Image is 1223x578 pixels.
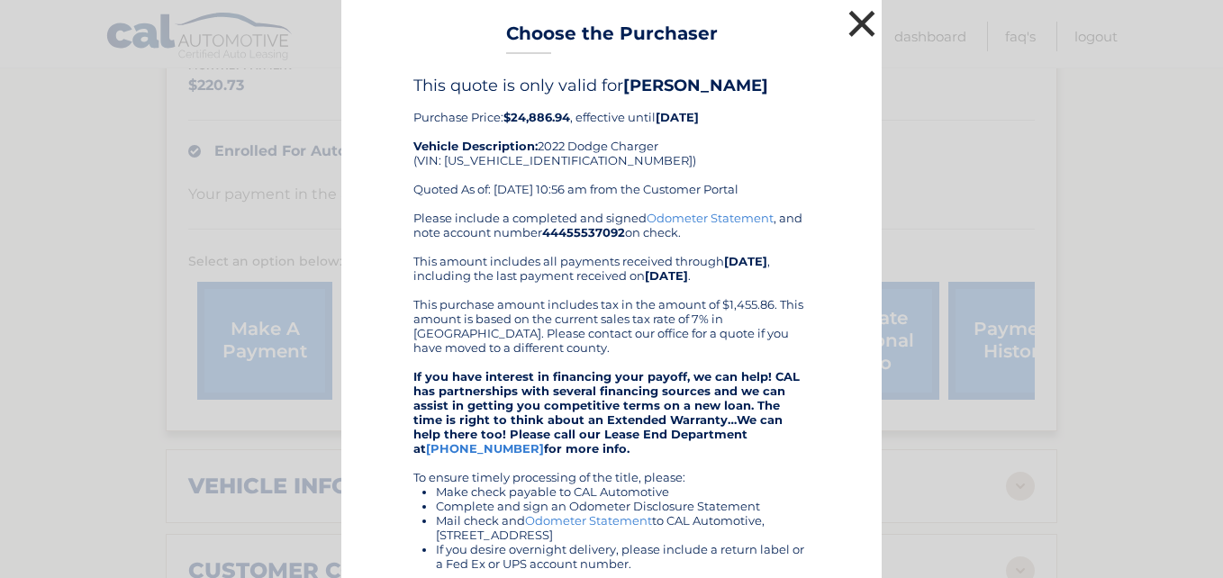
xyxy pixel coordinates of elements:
a: Odometer Statement [525,513,652,528]
button: × [844,5,880,41]
li: If you desire overnight delivery, please include a return label or a Fed Ex or UPS account number. [436,542,810,571]
strong: If you have interest in financing your payoff, we can help! CAL has partnerships with several fin... [413,369,800,456]
b: [DATE] [724,254,767,268]
b: [DATE] [656,110,699,124]
b: [PERSON_NAME] [623,76,768,95]
h4: This quote is only valid for [413,76,810,95]
a: [PHONE_NUMBER] [426,441,544,456]
strong: Vehicle Description: [413,139,538,153]
li: Make check payable to CAL Automotive [436,484,810,499]
li: Mail check and to CAL Automotive, [STREET_ADDRESS] [436,513,810,542]
b: $24,886.94 [503,110,570,124]
b: [DATE] [645,268,688,283]
h3: Choose the Purchaser [506,23,718,54]
a: Odometer Statement [647,211,774,225]
li: Complete and sign an Odometer Disclosure Statement [436,499,810,513]
b: 44455537092 [542,225,625,239]
div: Purchase Price: , effective until 2022 Dodge Charger (VIN: [US_VEHICLE_IDENTIFICATION_NUMBER]) Qu... [413,76,810,211]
